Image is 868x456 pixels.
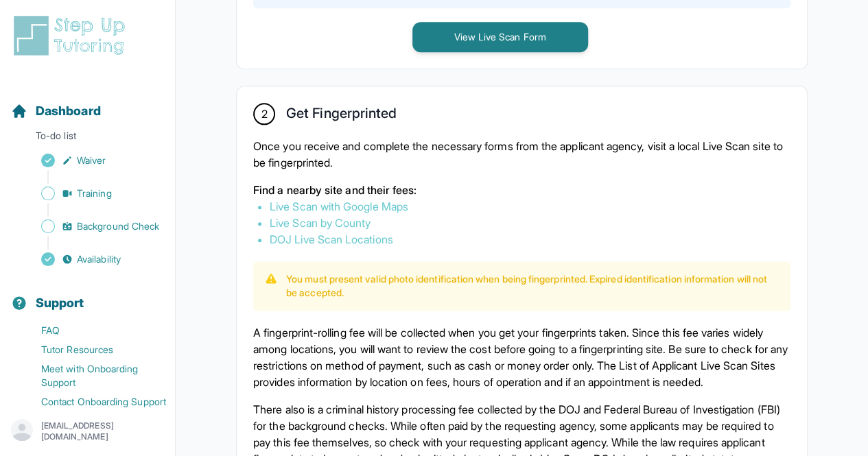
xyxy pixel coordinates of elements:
button: View Live Scan Form [412,22,588,52]
span: Support [36,293,84,313]
a: FAQ [11,321,175,340]
a: Dashboard [11,101,101,121]
span: Background Check [77,219,159,233]
p: You must present valid photo identification when being fingerprinted. Expired identification info... [286,272,779,300]
a: View Live Scan Form [412,29,588,43]
span: Dashboard [36,101,101,121]
a: Training [11,184,175,203]
p: [EMAIL_ADDRESS][DOMAIN_NAME] [41,420,164,442]
button: [EMAIL_ADDRESS][DOMAIN_NAME] [11,419,164,444]
a: DOJ Live Scan Locations [270,232,393,246]
button: Support [5,272,169,318]
button: Dashboard [5,80,169,126]
a: Waiver [11,151,175,170]
a: Meet with Onboarding Support [11,359,175,392]
a: Live Scan by County [270,216,371,230]
a: Background Check [11,217,175,236]
p: Once you receive and complete the necessary forms from the applicant agency, visit a local Live S... [253,138,790,171]
p: To-do list [5,129,169,148]
span: Availability [77,252,121,266]
p: A fingerprint-rolling fee will be collected when you get your fingerprints taken. Since this fee ... [253,324,790,390]
span: Waiver [77,154,106,167]
span: Training [77,187,112,200]
a: Availability [11,250,175,269]
a: Live Scan with Google Maps [270,200,408,213]
a: Contact Onboarding Support [11,392,175,411]
h2: Get Fingerprinted [286,105,397,127]
img: logo [11,14,133,58]
a: Tutor Resources [11,340,175,359]
span: 2 [261,106,267,122]
p: Find a nearby site and their fees: [253,182,790,198]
